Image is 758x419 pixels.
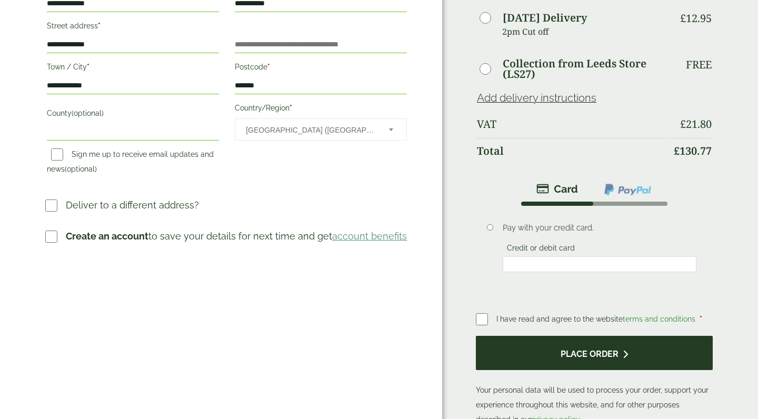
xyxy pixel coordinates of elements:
p: Free [686,58,712,71]
a: terms and conditions [623,315,695,323]
span: (optional) [65,165,97,173]
label: Street address [47,18,219,36]
p: Deliver to a different address? [66,198,199,212]
button: Place order [476,336,713,370]
strong: Create an account [66,231,148,242]
input: Sign me up to receive email updates and news(optional) [51,148,63,161]
span: I have read and agree to the website [496,315,697,323]
label: Country/Region [235,101,407,118]
span: £ [680,11,686,25]
label: County [47,106,219,124]
p: to save your details for next time and get [66,229,407,243]
span: £ [680,117,686,131]
abbr: required [87,63,89,71]
label: Town / City [47,59,219,77]
span: £ [674,144,680,158]
p: Pay with your credit card. [503,222,696,234]
img: ppcp-gateway.png [603,183,652,196]
bdi: 12.95 [680,11,712,25]
abbr: required [267,63,270,71]
abbr: required [700,315,702,323]
label: [DATE] Delivery [503,13,587,23]
bdi: 130.77 [674,144,712,158]
span: Country/Region [235,118,407,141]
span: (optional) [72,109,104,117]
label: Collection from Leeds Store (LS27) [503,58,666,79]
th: Total [477,138,666,164]
bdi: 21.80 [680,117,712,131]
abbr: required [290,104,292,112]
label: Sign me up to receive email updates and news [47,150,214,176]
a: Add delivery instructions [477,92,596,104]
iframe: Secure card payment input frame [506,260,693,269]
abbr: required [98,22,101,30]
a: account benefits [332,231,407,242]
label: Credit or debit card [503,244,579,255]
label: Postcode [235,59,407,77]
span: United Kingdom (UK) [246,119,375,141]
p: 2pm Cut off [502,24,666,39]
th: VAT [477,112,666,137]
img: stripe.png [536,183,578,195]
